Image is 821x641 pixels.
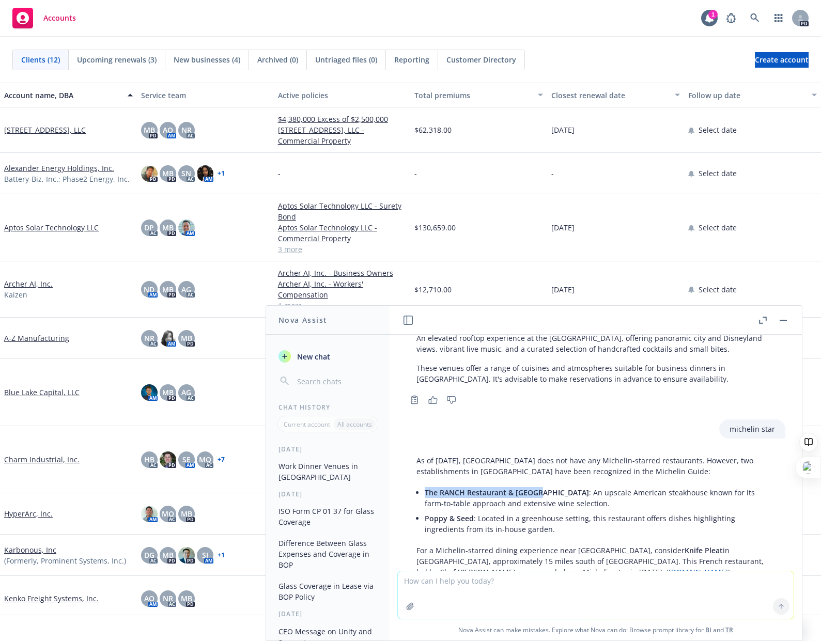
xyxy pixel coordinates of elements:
img: photo [141,506,158,522]
span: [DATE] [551,222,575,233]
span: ND [144,284,154,295]
a: 1 more [278,300,407,311]
span: MB [162,222,174,233]
span: Customer Directory [446,54,516,65]
span: [DATE] [551,284,575,295]
a: HyperArc, Inc. [4,508,53,519]
a: + 1 [218,552,225,558]
button: New chat [274,347,381,366]
a: Karbonous, Inc [4,544,56,555]
span: Reporting [394,54,429,65]
div: Follow up date [688,90,805,101]
div: [DATE] [266,609,390,618]
button: Work Dinner Venues in [GEOGRAPHIC_DATA] [274,458,381,486]
span: $130,659.00 [414,222,456,233]
span: MB [162,168,174,179]
span: MB [144,124,155,135]
span: - [414,168,417,179]
span: MB [162,387,174,398]
span: NR [144,333,154,343]
div: Closest renewal date [551,90,669,101]
span: Archived (0) [257,54,298,65]
svg: Copy to clipboard [410,395,419,404]
span: AO [163,124,173,135]
a: Alexander Energy Holdings, Inc. [4,163,114,174]
a: Blue Lake Capital, LLC [4,387,80,398]
span: Battery-Biz, Inc.; Phase2 Energy, Inc. [4,174,130,184]
h1: Nova Assist [278,315,327,325]
span: AG [181,284,191,295]
a: TR [725,626,733,634]
span: AO [144,593,154,604]
div: [DATE] [266,445,390,454]
button: Total premiums [410,83,547,107]
img: photo [178,220,195,236]
span: $62,318.00 [414,124,452,135]
span: NR [181,124,192,135]
a: + 7 [218,457,225,463]
span: NR [163,593,173,604]
a: 3 more [278,244,407,255]
button: Service team [137,83,274,107]
a: Archer AI, Inc. [4,278,53,289]
a: Report a Bug [721,8,741,28]
a: Kenko Freight Systems, Inc. [4,593,99,604]
a: [STREET_ADDRESS], LLC - Commercial Property [278,124,407,146]
span: SJ [202,550,208,560]
span: Accounts [43,14,76,22]
span: MB [181,508,192,519]
span: Kaizen [4,289,27,300]
p: These venues offer a range of cuisines and atmospheres suitable for business dinners in [GEOGRAPH... [416,363,775,384]
button: Glass Coverage in Lease via BOP Policy [274,577,381,605]
input: Search chats [295,374,377,388]
a: Archer AI, Inc. - Workers' Compensation [278,278,407,300]
span: Nova Assist can make mistakes. Explore what Nova can do: Browse prompt library for and [394,619,798,640]
button: Closest renewal date [547,83,684,107]
span: AG [181,387,191,398]
button: Active policies [274,83,411,107]
span: MQ [199,454,211,465]
a: Aptos Solar Technology LLC - Commercial Property [278,222,407,244]
div: Active policies [278,90,407,101]
a: Aptos Solar Technology LLC - Surety Bond [278,200,407,222]
span: MQ [162,508,174,519]
a: Charm Industrial, Inc. [4,454,80,465]
span: $12,710.00 [414,284,452,295]
span: (Formerly, Prominent Systems, Inc.) [4,555,126,566]
span: SN [181,168,191,179]
div: 1 [708,10,718,19]
span: HB [144,454,154,465]
img: photo [160,330,176,347]
span: MB [162,284,174,295]
p: As of [DATE], [GEOGRAPHIC_DATA] does not have any Michelin-starred restaurants. However, two esta... [416,455,775,477]
p: : Located in a greenhouse setting, this restaurant offers dishes highlighting ingredients from it... [425,513,775,535]
span: Knife Pleat [685,545,723,555]
span: Select date [699,124,737,135]
img: photo [197,165,213,182]
div: Service team [141,90,270,101]
span: Create account [755,50,809,70]
span: [DATE] [551,124,575,135]
p: michelin star [730,424,775,434]
button: ISO Form CP 01 37 for Glass Coverage [274,503,381,530]
span: MB [181,593,192,604]
a: $4,380,000 Excess of $2,500,000 [278,114,407,124]
a: + 1 [218,170,225,177]
a: Archer AI, Inc. - Business Owners [278,268,407,278]
button: Difference Between Glass Expenses and Coverage in BOP [274,535,381,573]
span: - [278,168,281,179]
span: DP [144,222,154,233]
span: Untriaged files (0) [315,54,377,65]
span: - [551,168,554,179]
span: Select date [699,168,737,179]
p: For a Michelin-starred dining experience near [GEOGRAPHIC_DATA], consider in [GEOGRAPHIC_DATA], a... [416,545,775,577]
a: Search [745,8,765,28]
span: DG [144,550,154,560]
p: Current account [284,420,330,429]
a: A-Z Manufacturing [4,333,69,343]
div: Total premiums [414,90,532,101]
a: BI [705,626,711,634]
p: All accounts [337,420,372,429]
